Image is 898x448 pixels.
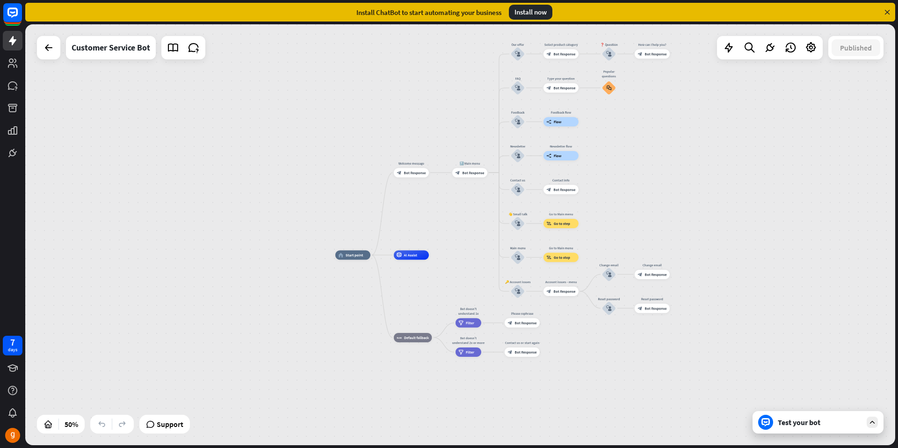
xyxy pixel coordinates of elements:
[606,305,612,311] i: block_user_input
[546,153,551,158] i: builder_tree
[778,418,862,427] div: Test your bot
[595,42,623,47] div: ❓ Question
[637,51,642,56] i: block_bot_response
[554,119,562,124] span: Flow
[540,110,582,115] div: Feedback flow
[631,263,673,267] div: Change email
[509,5,552,20] div: Install now
[449,161,491,166] div: 🔙 Main menu
[540,178,582,182] div: Contact info
[356,8,501,17] div: Install ChatBot to start automating your business
[504,144,532,149] div: Newsletter
[72,36,150,59] div: Customer Service Bot
[3,336,22,355] a: 7 days
[452,306,485,316] div: Bot doesn't understand 1x
[553,86,575,90] span: Bot Response
[10,338,15,347] div: 7
[553,51,575,56] span: Bot Response
[504,212,532,217] div: 👋 Small talk
[504,246,532,250] div: Main menu
[404,253,417,257] span: AI Assist
[455,170,460,175] i: block_bot_response
[546,255,551,260] i: block_goto
[515,153,521,159] i: block_user_input
[637,306,642,311] i: block_bot_response
[515,187,521,192] i: block_user_input
[546,187,551,192] i: block_bot_response
[514,320,536,325] span: Bot Response
[554,255,570,260] span: Go to step
[515,85,521,91] i: block_user_input
[645,306,666,311] span: Bot Response
[504,178,532,182] div: Contact us
[515,51,521,57] i: block_user_input
[553,289,575,294] span: Bot Response
[458,350,463,354] i: filter
[595,263,623,267] div: Change email
[504,76,532,81] div: FAQ
[404,335,429,340] span: Default fallback
[554,221,570,226] span: Go to step
[507,350,512,354] i: block_bot_response
[390,161,432,166] div: Welcome message
[466,350,474,354] span: Filter
[607,85,612,90] i: block_faq
[540,246,582,250] div: Go to Main menu
[338,253,343,257] i: home_2
[515,254,521,260] i: block_user_input
[595,296,623,301] div: Reset password
[606,272,612,277] i: block_user_input
[546,51,551,56] i: block_bot_response
[466,320,474,325] span: Filter
[404,170,426,175] span: Bot Response
[504,280,532,284] div: 🔑 Account issues
[546,221,551,226] i: block_goto
[553,187,575,192] span: Bot Response
[62,417,81,432] div: 50%
[546,86,551,90] i: block_bot_response
[7,4,36,32] button: Open LiveChat chat widget
[540,280,582,284] div: Account issues - menu
[540,212,582,217] div: Go to Main menu
[554,153,562,158] span: Flow
[631,296,673,301] div: Reset password
[637,272,642,277] i: block_bot_response
[598,69,619,79] div: Popular questions
[507,320,512,325] i: block_bot_response
[157,417,183,432] span: Support
[501,340,543,345] div: Contact us or start again
[501,311,543,316] div: Please rephrase
[346,253,363,257] span: Start point
[515,119,521,124] i: block_user_input
[397,170,401,175] i: block_bot_response
[546,119,551,124] i: builder_tree
[397,335,402,340] i: block_fallback
[546,289,551,294] i: block_bot_response
[645,51,666,56] span: Bot Response
[8,347,17,353] div: days
[504,110,532,115] div: Feedback
[452,336,485,345] div: Bot doesn't understand 2x or more
[606,51,612,57] i: block_user_input
[540,42,582,47] div: Select product category
[458,320,463,325] i: filter
[540,144,582,149] div: Newsletter flow
[504,42,532,47] div: Our offer
[832,39,880,56] button: Published
[631,42,673,47] div: How can I help you?
[540,76,582,81] div: Type your question
[514,350,536,354] span: Bot Response
[462,170,484,175] span: Bot Response
[515,221,521,226] i: block_user_input
[515,289,521,294] i: block_user_input
[645,272,666,277] span: Bot Response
